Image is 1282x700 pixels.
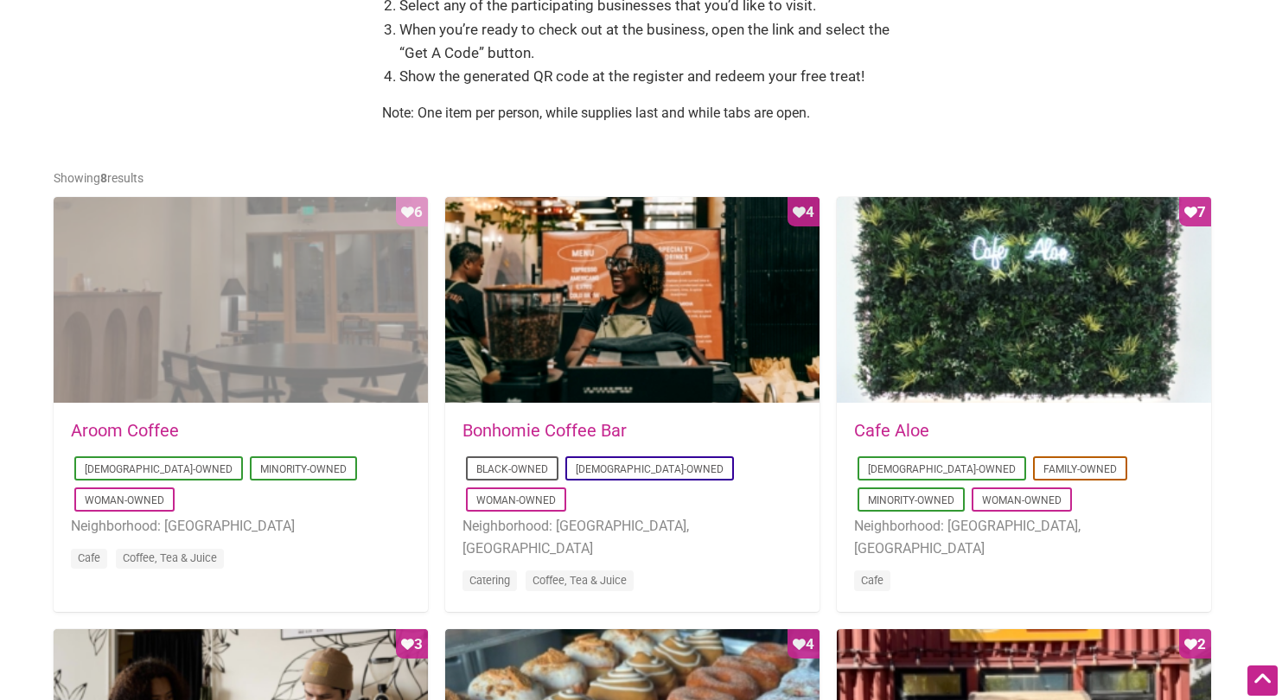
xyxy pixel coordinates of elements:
li: When you’re ready to check out at the business, open the link and select the “Get A Code” button. [399,18,901,65]
li: Neighborhood: [GEOGRAPHIC_DATA] [71,515,411,538]
li: Neighborhood: [GEOGRAPHIC_DATA], [GEOGRAPHIC_DATA] [854,515,1194,559]
a: Minority-Owned [868,494,954,506]
a: Aroom Coffee [71,420,179,441]
a: Coffee, Tea & Juice [533,574,627,587]
a: Woman-Owned [476,494,556,506]
a: Cafe Aloe [854,420,929,441]
li: Neighborhood: [GEOGRAPHIC_DATA], [GEOGRAPHIC_DATA] [462,515,802,559]
a: Bonhomie Coffee Bar [462,420,627,441]
a: Catering [469,574,510,587]
p: Note: One item per person, while supplies last and while tabs are open. [382,102,901,124]
a: Woman-Owned [982,494,1062,506]
a: Black-Owned [476,463,548,475]
a: [DEMOGRAPHIC_DATA]-Owned [85,463,233,475]
a: Cafe [78,551,100,564]
li: Show the generated QR code at the register and redeem your free treat! [399,65,901,88]
b: 8 [100,171,107,185]
a: Minority-Owned [260,463,347,475]
a: Cafe [861,574,883,587]
span: Showing results [54,171,144,185]
a: Family-Owned [1043,463,1117,475]
a: [DEMOGRAPHIC_DATA]-Owned [868,463,1016,475]
a: [DEMOGRAPHIC_DATA]-Owned [576,463,724,475]
div: Scroll Back to Top [1247,665,1278,696]
a: Woman-Owned [85,494,164,506]
a: Coffee, Tea & Juice [123,551,217,564]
